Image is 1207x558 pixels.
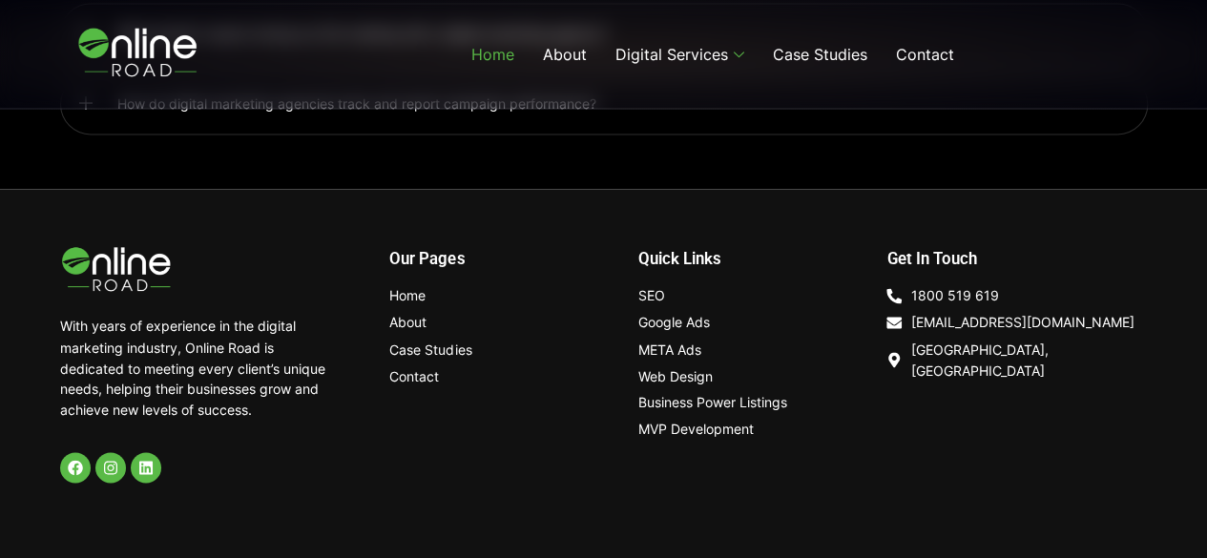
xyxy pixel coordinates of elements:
a: Home [389,285,618,306]
span: Home [389,285,426,306]
a: Case Studies [759,16,882,93]
a: Digital Services [601,16,759,93]
h5: Get In Touch [886,251,1147,267]
a: Business Power Listings [638,391,867,412]
span: 1800 519 619 [905,285,998,306]
a: Contact [882,16,968,93]
a: Contact [389,365,618,386]
a: [EMAIL_ADDRESS][DOMAIN_NAME] [886,312,1147,333]
a: Home [457,16,529,93]
a: SEO [638,285,867,306]
span: MVP Development [638,418,754,439]
span: About [389,312,427,333]
p: With years of experience in the digital marketing industry, Online Road is dedicated to meeting e... [60,316,333,419]
span: META Ads [638,339,701,360]
span: Web Design [638,365,713,386]
a: About [389,312,618,333]
a: Google Ads [638,312,867,333]
span: Case Studies [389,339,471,360]
span: SEO [638,285,665,306]
a: MVP Development [638,418,867,439]
span: Contact [389,365,439,386]
span: Business Power Listings [638,391,787,412]
a: Web Design [638,365,867,386]
a: Case Studies [389,339,618,360]
a: 1800 519 619 [886,285,1147,306]
a: About [529,16,601,93]
h5: Quick Links [638,251,867,267]
span: [EMAIL_ADDRESS][DOMAIN_NAME] [905,312,1134,333]
span: Google Ads [638,312,710,333]
a: META Ads [638,339,867,360]
h5: Our Pages [389,251,618,267]
span: [GEOGRAPHIC_DATA], [GEOGRAPHIC_DATA] [905,339,1147,380]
